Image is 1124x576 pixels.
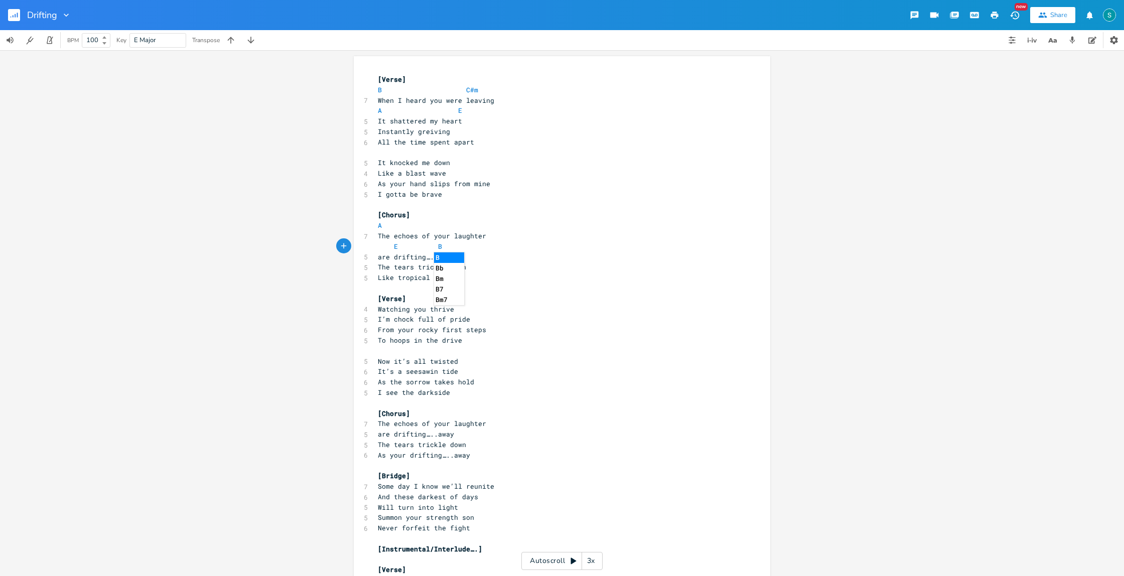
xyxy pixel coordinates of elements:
[378,429,454,439] span: are drifting…..away
[378,85,382,94] span: B
[378,419,486,428] span: The echoes of your laughter
[1050,11,1067,20] div: Share
[378,221,382,230] span: A
[378,377,474,386] span: As the sorrow takes hold
[378,127,450,136] span: Instantly greiving
[378,294,406,303] span: [Verse]
[1015,3,1028,11] div: New
[378,158,450,167] span: It knocked me down
[378,482,494,491] span: Some day I know we’ll reunite
[378,503,458,512] span: Will turn into light
[394,242,398,251] span: E
[378,210,410,219] span: [Chorus]
[378,75,406,84] span: [Verse]
[1103,9,1116,22] img: Stevie Jay
[378,523,470,532] span: Never forfeit the fight
[378,357,458,366] span: Now it’s all twisted
[378,116,462,125] span: It shattered my heart
[378,388,450,397] span: I see the darkside
[378,471,410,480] span: [Bridge]
[378,106,382,115] span: A
[378,440,466,449] span: The tears trickle down
[378,169,446,178] span: Like a blast wave
[434,263,464,273] li: Bb
[378,367,458,376] span: It’s a seesawin tide
[378,273,450,282] span: Like tropical rain
[1030,7,1075,23] button: Share
[378,565,406,574] span: [Verse]
[378,544,482,553] span: [Instrumental/Interlude….]
[378,315,470,324] span: I’m chock full of pride
[458,106,462,115] span: E
[378,96,494,105] span: When I heard you were leaving
[378,409,410,418] span: [Chorus]
[466,85,478,94] span: C#m
[378,190,442,199] span: I gotta be brave
[1005,6,1025,24] button: New
[378,179,490,188] span: As your hand slips from mine
[434,284,464,295] li: B7
[378,137,474,147] span: All the time spent apart
[378,305,454,314] span: Watching you thrive
[378,231,486,240] span: The echoes of your laughter
[434,295,464,305] li: Bm7
[134,36,156,45] span: E Major
[378,513,474,522] span: Summon your strength son
[67,38,79,43] div: BPM
[521,552,603,570] div: Autoscroll
[434,252,464,263] li: B
[434,273,464,284] li: Bm
[378,492,478,501] span: And these darkest of days
[116,37,126,43] div: Key
[192,37,220,43] div: Transpose
[378,262,466,271] span: The tears trickle down
[378,325,486,334] span: From your rocky first steps
[582,552,600,570] div: 3x
[438,242,442,251] span: B
[378,336,462,345] span: To hoops in the drive
[27,11,57,20] span: Drifting
[378,451,470,460] span: As your drifting…..away
[378,252,454,261] span: are drifting…..away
